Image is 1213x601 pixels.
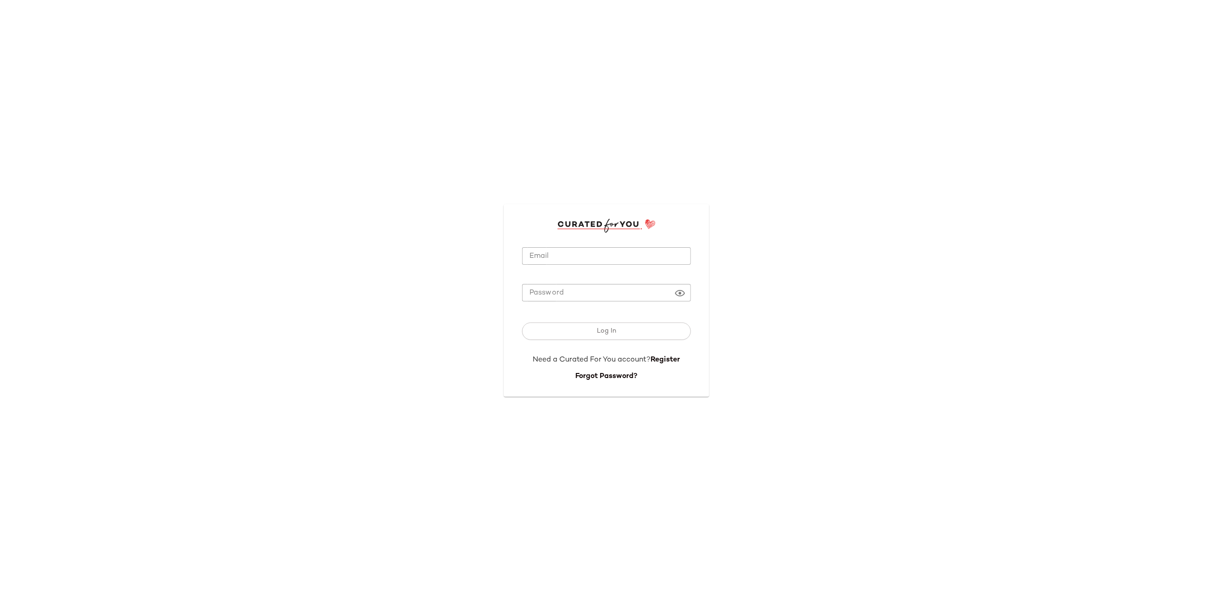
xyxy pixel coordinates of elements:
[596,328,616,335] span: Log In
[576,373,638,380] a: Forgot Password?
[533,356,651,364] span: Need a Curated For You account?
[651,356,680,364] a: Register
[522,323,691,340] button: Log In
[557,219,656,233] img: cfy_login_logo.DGdB1djN.svg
